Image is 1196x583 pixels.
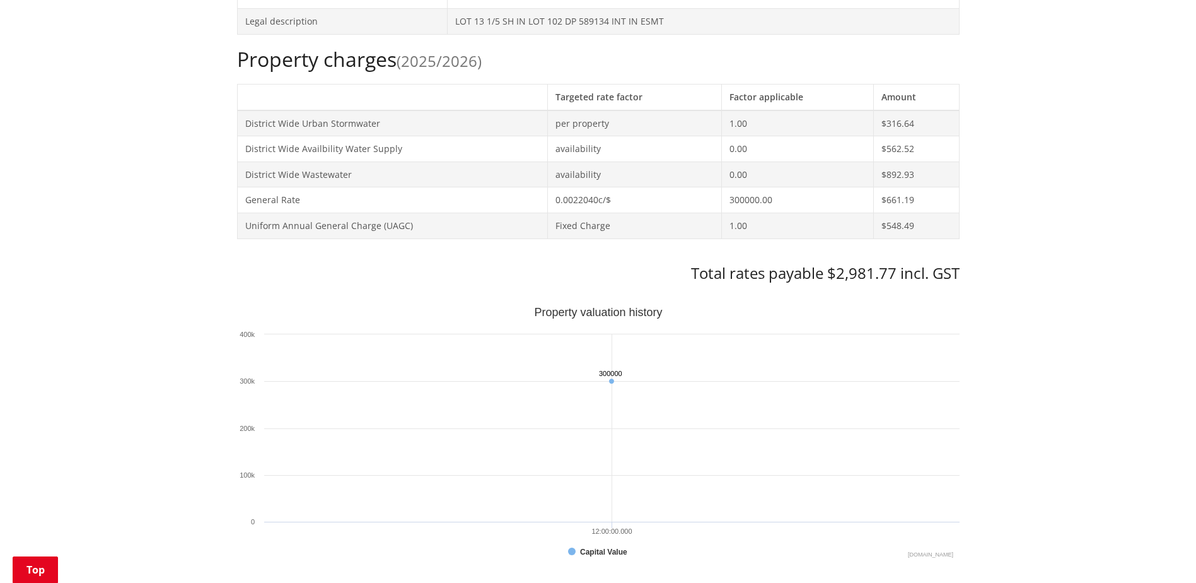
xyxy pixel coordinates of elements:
[237,307,960,560] div: Property valuation history. Highcharts interactive chart.
[240,331,255,338] text: 400k
[237,162,548,187] td: District Wide Wastewater
[873,213,959,238] td: $548.49
[548,84,722,110] th: Targeted rate factor
[722,84,874,110] th: Factor applicable
[722,213,874,238] td: 1.00
[591,527,632,535] text: 12:00:00.000
[609,379,614,384] path: Sunday, Jun 30, 2024, 300,000. Capital Value.
[599,370,622,377] text: 300000
[548,187,722,213] td: 0.0022040c/$
[548,110,722,136] td: per property
[722,110,874,136] td: 1.00
[237,187,548,213] td: General Rate
[534,306,662,319] text: Property valuation history
[873,110,959,136] td: $316.64
[237,136,548,162] td: District Wide Availbility Water Supply
[237,264,960,283] h3: Total rates payable $2,981.77 incl. GST
[237,110,548,136] td: District Wide Urban Stormwater
[722,136,874,162] td: 0.00
[722,162,874,187] td: 0.00
[548,162,722,187] td: availability
[873,84,959,110] th: Amount
[447,8,959,34] td: LOT 13 1/5 SH IN LOT 102 DP 589134 INT IN ESMT
[548,136,722,162] td: availability
[568,546,629,558] button: Show Capital Value
[240,471,255,479] text: 100k
[237,307,960,560] svg: Interactive chart
[250,518,254,526] text: 0
[240,425,255,432] text: 200k
[237,8,447,34] td: Legal description
[237,47,960,71] h2: Property charges
[873,187,959,213] td: $661.19
[240,377,255,385] text: 300k
[548,213,722,238] td: Fixed Charge
[873,162,959,187] td: $892.93
[237,213,548,238] td: Uniform Annual General Charge (UAGC)
[1138,530,1183,575] iframe: Messenger Launcher
[397,50,482,71] span: (2025/2026)
[907,551,953,558] text: Chart credits: Highcharts.com
[722,187,874,213] td: 300000.00
[873,136,959,162] td: $562.52
[13,556,58,583] a: Top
